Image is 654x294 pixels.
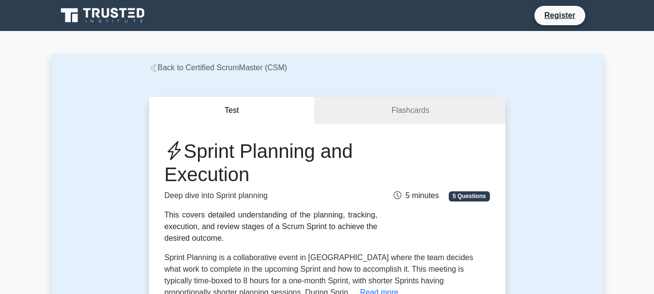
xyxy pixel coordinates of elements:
span: 5 Questions [449,191,489,201]
p: Deep dive into Sprint planning [165,190,378,201]
button: Test [149,97,316,124]
a: Back to Certified ScrumMaster (CSM) [149,63,288,72]
span: 5 minutes [394,191,439,200]
a: Flashcards [315,97,505,124]
h1: Sprint Planning and Execution [165,139,378,186]
div: This covers detailed understanding of the planning, tracking, execution, and review stages of a S... [165,209,378,244]
a: Register [538,9,581,21]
